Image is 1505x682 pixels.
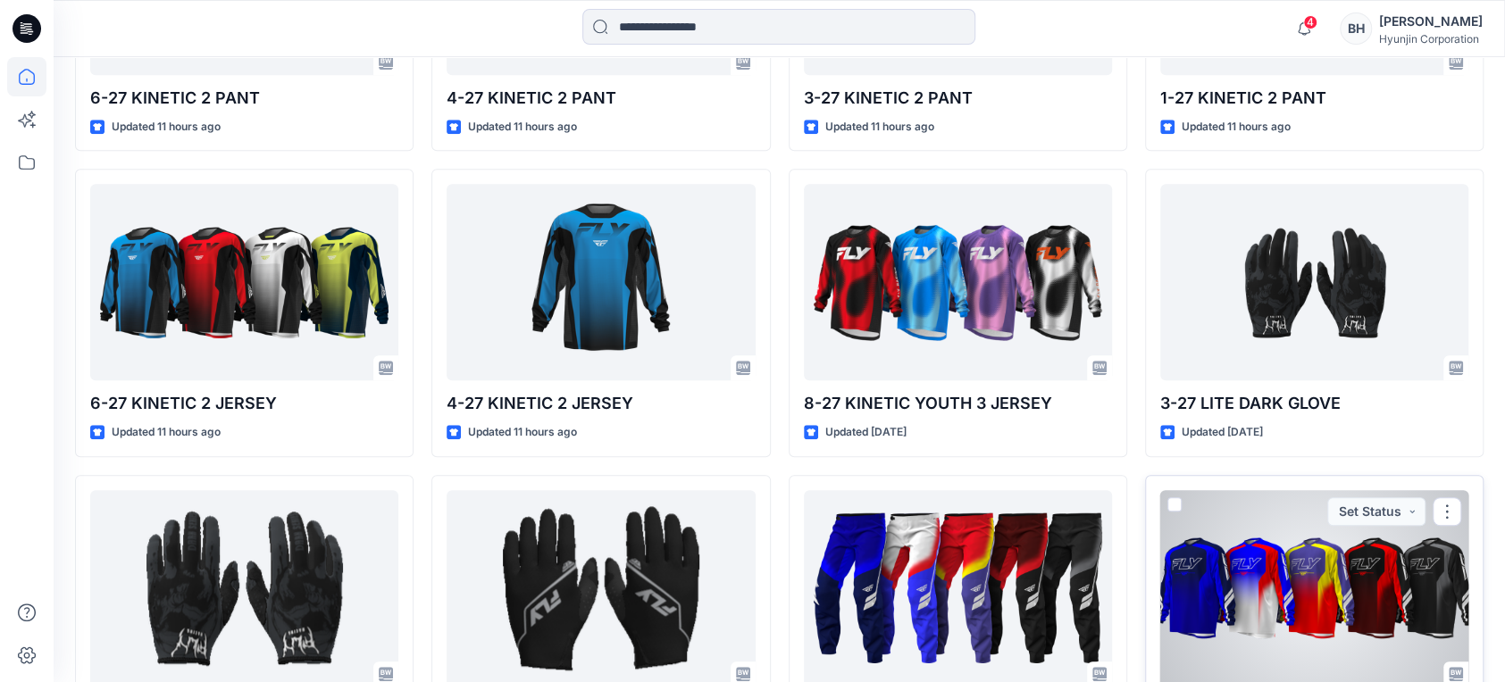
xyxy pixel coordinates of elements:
p: 6-27 KINETIC 2 JERSEY [90,391,398,416]
a: 3-27 LITE DARK GLOVE [1160,184,1468,380]
p: 4-27 KINETIC 2 PANT [447,86,755,111]
p: 1-27 KINETIC 2 PANT [1160,86,1468,111]
p: Updated 11 hours ago [112,118,221,137]
p: Updated 11 hours ago [825,118,934,137]
p: 4-27 KINETIC 2 JERSEY [447,391,755,416]
p: 3-27 LITE DARK GLOVE [1160,391,1468,416]
p: Updated [DATE] [1182,423,1263,442]
a: 8-27 KINETIC YOUTH 3 JERSEY [804,184,1112,380]
span: 4 [1303,15,1317,29]
p: Updated 11 hours ago [468,423,577,442]
p: Updated 11 hours ago [112,423,221,442]
a: 6-27 KINETIC 2 JERSEY [90,184,398,380]
a: 4-27 KINETIC 2 JERSEY [447,184,755,380]
p: 3-27 KINETIC 2 PANT [804,86,1112,111]
div: Hyunjin Corporation [1379,32,1483,46]
div: [PERSON_NAME] [1379,11,1483,32]
p: Updated [DATE] [825,423,907,442]
p: 6-27 KINETIC 2 PANT [90,86,398,111]
p: 8-27 KINETIC YOUTH 3 JERSEY [804,391,1112,416]
p: Updated 11 hours ago [1182,118,1291,137]
p: Updated 11 hours ago [468,118,577,137]
div: BH [1340,12,1372,45]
